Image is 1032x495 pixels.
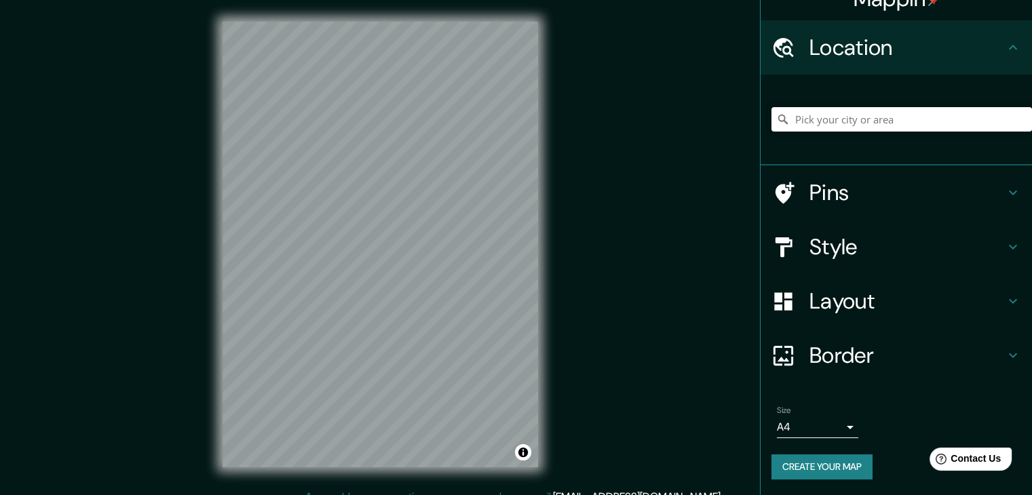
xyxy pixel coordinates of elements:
div: Pins [761,165,1032,220]
h4: Pins [809,179,1005,206]
button: Toggle attribution [515,444,531,460]
h4: Style [809,233,1005,260]
div: A4 [777,416,858,438]
label: Size [777,405,791,416]
div: Location [761,20,1032,75]
iframe: Help widget launcher [911,442,1017,480]
canvas: Map [223,22,538,467]
button: Create your map [771,454,873,479]
input: Pick your city or area [771,107,1032,132]
h4: Layout [809,288,1005,315]
div: Border [761,328,1032,382]
h4: Border [809,342,1005,369]
div: Style [761,220,1032,274]
h4: Location [809,34,1005,61]
div: Layout [761,274,1032,328]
